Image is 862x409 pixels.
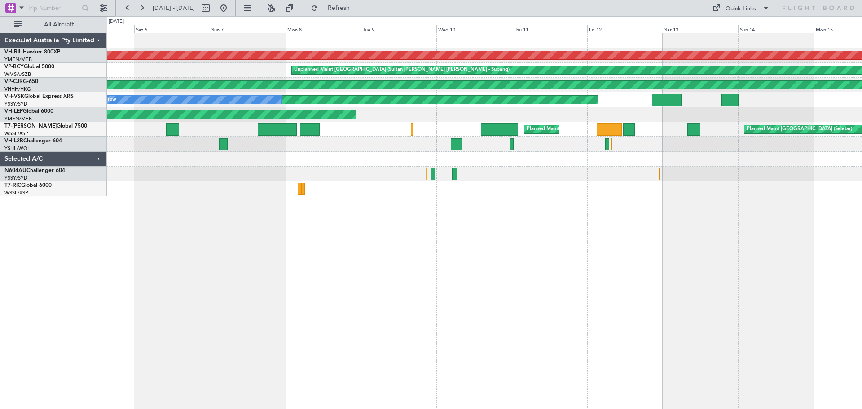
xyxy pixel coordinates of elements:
[512,25,587,33] div: Thu 11
[4,64,54,70] a: VP-BCYGlobal 5000
[4,79,23,84] span: VP-CJR
[109,18,124,26] div: [DATE]
[726,4,756,13] div: Quick Links
[134,25,210,33] div: Sat 6
[4,49,23,55] span: VH-RIU
[4,94,24,99] span: VH-VSK
[4,123,57,129] span: T7-[PERSON_NAME]
[4,49,60,55] a: VH-RIUHawker 800XP
[4,138,62,144] a: VH-L2BChallenger 604
[4,189,28,196] a: WSSL/XSP
[4,168,26,173] span: N604AU
[436,25,512,33] div: Wed 10
[4,115,32,122] a: YMEN/MEB
[4,130,28,137] a: WSSL/XSP
[4,109,53,114] a: VH-LEPGlobal 6000
[307,1,361,15] button: Refresh
[10,18,97,32] button: All Aircraft
[738,25,814,33] div: Sun 14
[294,63,510,77] div: Unplanned Maint [GEOGRAPHIC_DATA] (Sultan [PERSON_NAME] [PERSON_NAME] - Subang)
[4,79,38,84] a: VP-CJRG-650
[153,4,195,12] span: [DATE] - [DATE]
[320,5,358,11] span: Refresh
[286,25,361,33] div: Mon 8
[23,22,95,28] span: All Aircraft
[4,138,23,144] span: VH-L2B
[361,25,436,33] div: Tue 9
[4,101,27,107] a: YSSY/SYD
[4,123,87,129] a: T7-[PERSON_NAME]Global 7500
[708,1,774,15] button: Quick Links
[4,109,23,114] span: VH-LEP
[4,168,65,173] a: N604AUChallenger 604
[4,71,31,78] a: WMSA/SZB
[4,145,30,152] a: YSHL/WOL
[210,25,285,33] div: Sun 7
[663,25,738,33] div: Sat 13
[4,183,21,188] span: T7-RIC
[4,56,32,63] a: YMEN/MEB
[4,183,52,188] a: T7-RICGlobal 6000
[4,86,31,92] a: VHHH/HKG
[4,64,24,70] span: VP-BCY
[4,94,74,99] a: VH-VSKGlobal Express XRS
[747,123,852,136] div: Planned Maint [GEOGRAPHIC_DATA] (Seletar)
[527,123,615,136] div: Planned Maint Dubai (Al Maktoum Intl)
[587,25,663,33] div: Fri 12
[4,175,27,181] a: YSSY/SYD
[27,1,79,15] input: Trip Number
